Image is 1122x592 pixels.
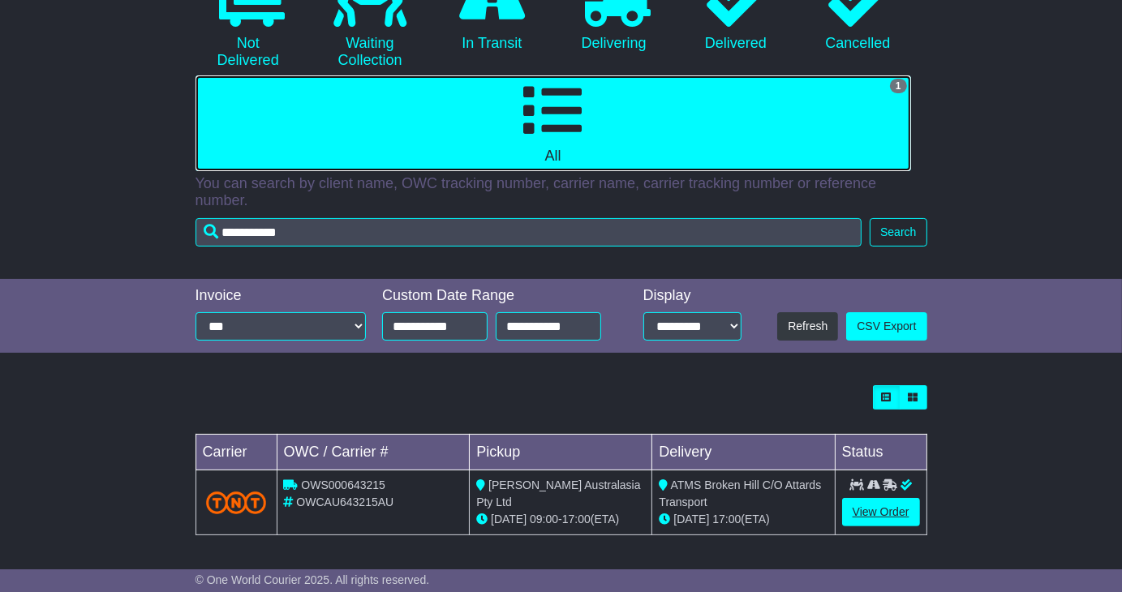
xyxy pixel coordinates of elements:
div: Invoice [196,287,367,305]
div: Display [643,287,742,305]
span: 17:00 [712,513,741,526]
div: (ETA) [659,511,828,528]
span: OWCAU643215AU [296,495,393,508]
span: 1 [890,79,907,93]
td: OWC / Carrier # [277,435,470,470]
td: Delivery [652,435,835,470]
td: Pickup [470,435,652,470]
span: © One World Courier 2025. All rights reserved. [196,573,430,586]
span: [DATE] [673,513,709,526]
div: - (ETA) [476,511,645,528]
span: [DATE] [491,513,527,526]
a: View Order [842,498,920,526]
span: 17:00 [562,513,591,526]
span: OWS000643215 [301,478,385,491]
a: CSV Export [846,312,926,341]
p: You can search by client name, OWC tracking number, carrier name, carrier tracking number or refe... [196,175,927,210]
button: Search [870,218,926,247]
span: ATMS Broken Hill C/O Attards Transport [659,478,821,508]
span: [PERSON_NAME] Australasia Pty Ltd [476,478,640,508]
div: Custom Date Range [382,287,615,305]
img: TNT_Domestic.png [206,491,267,513]
span: 09:00 [530,513,558,526]
button: Refresh [777,312,838,341]
a: 1 All [196,75,911,171]
td: Status [835,435,926,470]
td: Carrier [196,435,277,470]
